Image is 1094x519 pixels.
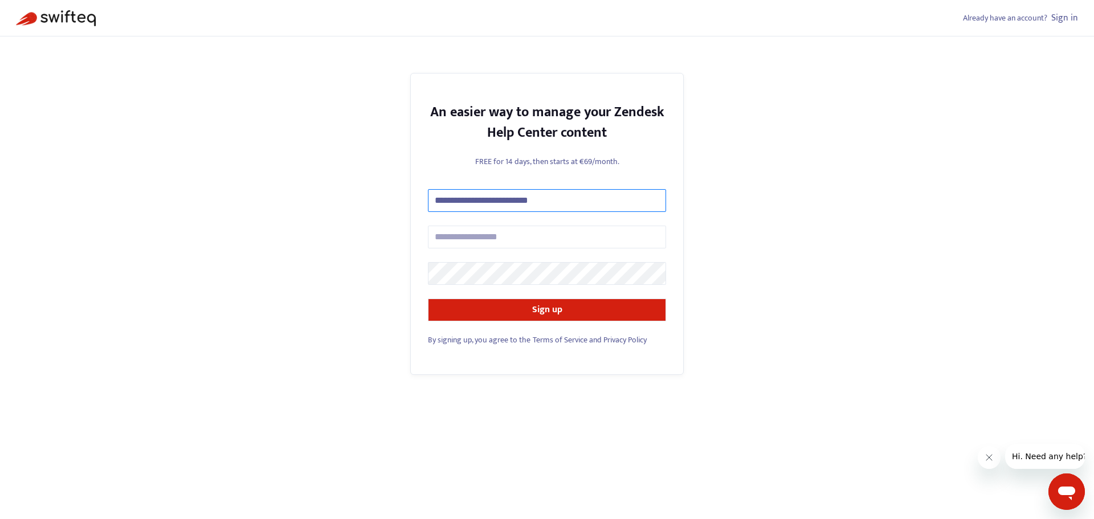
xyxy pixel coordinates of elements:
a: Sign in [1051,10,1078,26]
img: Swifteq [16,10,96,26]
iframe: Close message [978,446,1001,469]
div: and [428,334,666,346]
strong: Sign up [532,302,562,317]
a: Privacy Policy [603,333,647,346]
span: Already have an account? [963,11,1047,24]
iframe: Message from company [1005,444,1085,469]
a: Terms of Service [533,333,587,346]
iframe: Button to launch messaging window [1048,473,1085,510]
strong: An easier way to manage your Zendesk Help Center content [430,101,664,144]
button: Sign up [428,299,666,321]
p: FREE for 14 days, then starts at €69/month. [428,156,666,167]
span: By signing up, you agree to the [428,333,530,346]
span: Hi. Need any help? [7,8,82,17]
